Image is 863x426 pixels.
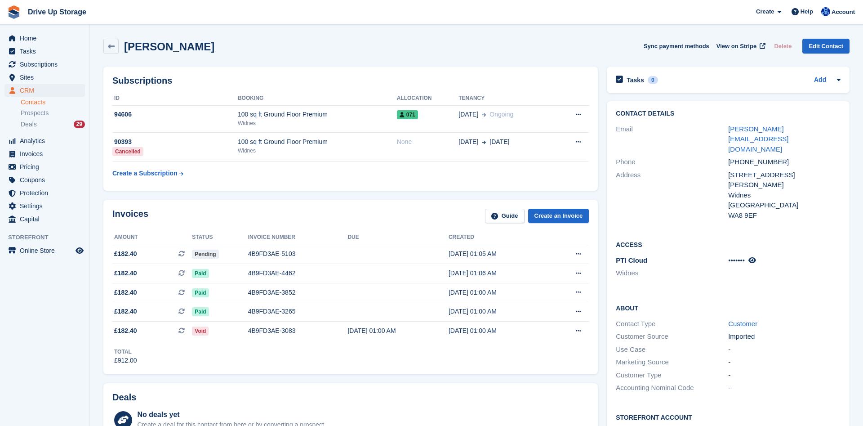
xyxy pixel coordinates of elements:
[114,288,137,297] span: £182.40
[4,45,85,58] a: menu
[20,161,74,173] span: Pricing
[814,75,826,85] a: Add
[112,91,238,106] th: ID
[238,147,397,155] div: Widnes
[449,288,549,297] div: [DATE] 01:00 AM
[20,71,74,84] span: Sites
[192,288,209,297] span: Paid
[397,137,459,147] div: None
[114,356,137,365] div: £912.00
[616,413,841,422] h2: Storefront Account
[616,332,728,342] div: Customer Source
[616,240,841,249] h2: Access
[114,307,137,316] span: £182.40
[112,165,183,182] a: Create a Subscription
[112,147,143,156] div: Cancelled
[74,245,85,256] a: Preview store
[832,8,855,17] span: Account
[728,383,841,393] div: -
[137,409,325,420] div: No deals yet
[192,230,248,245] th: Status
[114,326,137,336] span: £182.40
[248,269,348,278] div: 4B9FD3AE-4462
[489,137,509,147] span: [DATE]
[21,109,49,117] span: Prospects
[616,157,728,167] div: Phone
[248,288,348,297] div: 4B9FD3AE-3852
[728,370,841,381] div: -
[616,256,647,264] span: PTI Cloud
[728,190,841,201] div: Widnes
[616,345,728,355] div: Use Case
[770,39,795,54] button: Delete
[20,244,74,257] span: Online Store
[728,357,841,368] div: -
[802,39,850,54] a: Edit Contact
[114,249,137,259] span: £182.40
[238,119,397,127] div: Widnes
[7,5,21,19] img: stora-icon-8386f47178a22dfd0bd8f6a31ec36ba5ce8667c1dd55bd0f319d3a0aa187defe.svg
[20,200,74,212] span: Settings
[4,213,85,225] a: menu
[449,230,549,245] th: Created
[192,307,209,316] span: Paid
[238,91,397,106] th: Booking
[347,326,448,336] div: [DATE] 01:00 AM
[4,84,85,97] a: menu
[248,230,348,245] th: Invoice number
[20,148,74,160] span: Invoices
[114,269,137,278] span: £182.40
[112,209,148,224] h2: Invoices
[616,110,841,117] h2: Contact Details
[458,137,478,147] span: [DATE]
[644,39,709,54] button: Sync payment methods
[248,326,348,336] div: 4B9FD3AE-3083
[616,370,728,381] div: Customer Type
[112,137,238,147] div: 90393
[4,244,85,257] a: menu
[8,233,89,242] span: Storefront
[616,383,728,393] div: Accounting Nominal Code
[728,332,841,342] div: Imported
[114,348,137,356] div: Total
[449,249,549,259] div: [DATE] 01:05 AM
[616,268,728,278] li: Widnes
[485,209,525,224] a: Guide
[192,327,209,336] span: Void
[616,303,841,312] h2: About
[4,148,85,160] a: menu
[449,307,549,316] div: [DATE] 01:00 AM
[248,307,348,316] div: 4B9FD3AE-3265
[4,58,85,71] a: menu
[112,169,178,178] div: Create a Subscription
[20,187,74,199] span: Protection
[21,98,85,107] a: Contacts
[728,211,841,221] div: WA8 9EF
[112,110,238,119] div: 94606
[458,91,556,106] th: Tenancy
[20,45,74,58] span: Tasks
[728,125,788,153] a: [PERSON_NAME][EMAIL_ADDRESS][DOMAIN_NAME]
[4,135,85,147] a: menu
[21,120,37,129] span: Deals
[112,230,192,245] th: Amount
[20,213,74,225] span: Capital
[238,137,397,147] div: 100 sq ft Ground Floor Premium
[347,230,448,245] th: Due
[728,170,841,190] div: [STREET_ADDRESS][PERSON_NAME]
[648,76,658,84] div: 0
[397,91,459,106] th: Allocation
[821,7,830,16] img: Widnes Team
[801,7,813,16] span: Help
[449,326,549,336] div: [DATE] 01:00 AM
[112,76,589,86] h2: Subscriptions
[74,121,85,128] div: 29
[4,32,85,45] a: menu
[489,111,513,118] span: Ongoing
[4,71,85,84] a: menu
[528,209,589,224] a: Create an Invoice
[20,174,74,186] span: Coupons
[627,76,644,84] h2: Tasks
[616,124,728,155] div: Email
[397,110,418,119] span: 071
